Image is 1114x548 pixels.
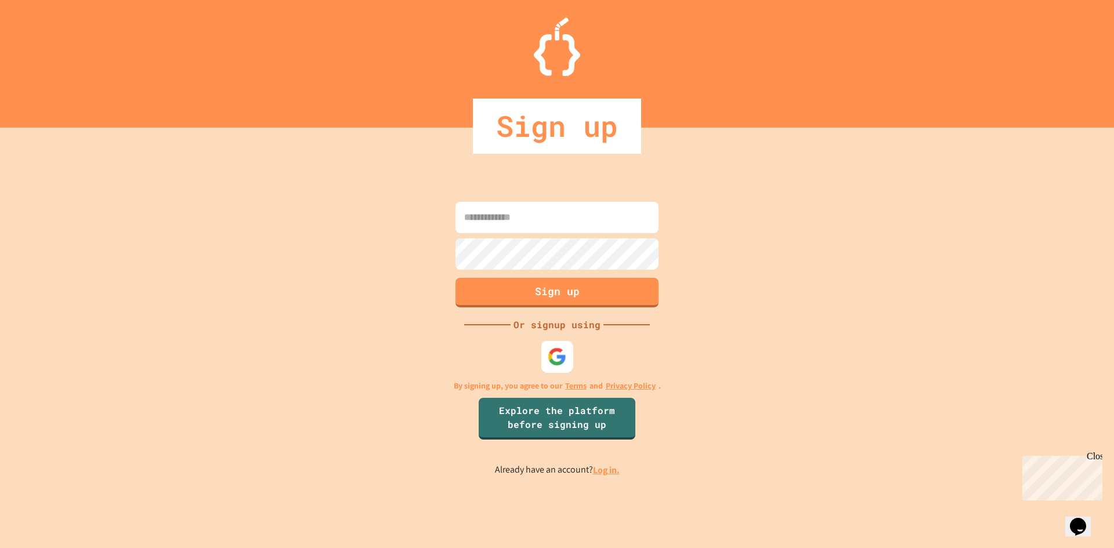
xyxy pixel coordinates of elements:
a: Explore the platform before signing up [479,398,635,440]
p: By signing up, you agree to our and . [454,380,661,392]
button: Sign up [455,278,659,307]
div: Chat with us now!Close [5,5,80,74]
p: Already have an account? [495,463,620,477]
iframe: chat widget [1065,502,1102,536]
div: Sign up [473,99,641,154]
a: Terms [565,380,587,392]
img: google-icon.svg [548,347,567,366]
iframe: chat widget [1018,451,1102,500]
a: Log in. [593,464,620,476]
div: Or signup using [511,318,603,332]
img: Logo.svg [534,17,580,76]
a: Privacy Policy [606,380,656,392]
